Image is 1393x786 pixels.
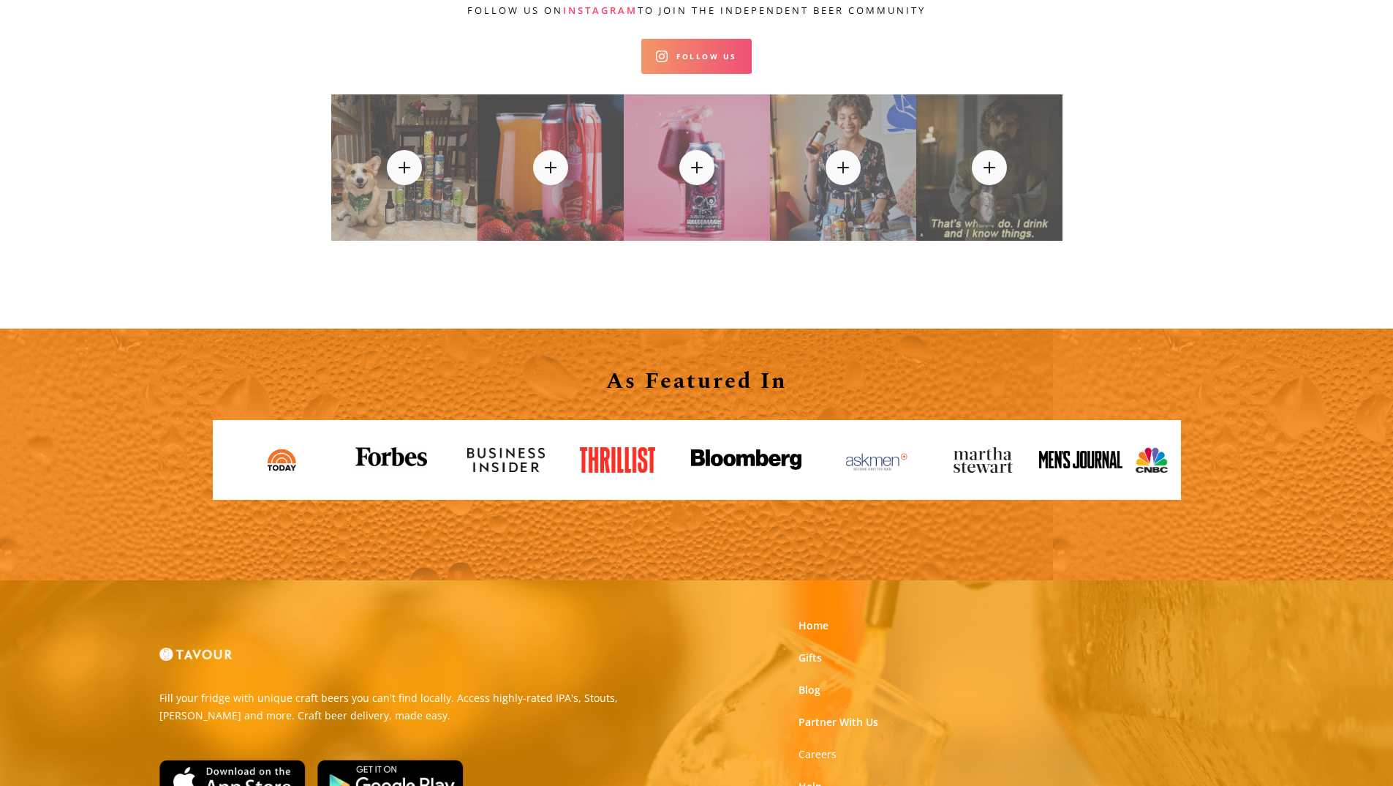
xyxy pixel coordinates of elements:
[563,4,638,17] a: Instagram
[799,618,828,633] a: Home
[799,715,878,730] a: Partner With Us
[606,364,788,398] strong: As Featured In
[159,689,686,725] p: Fill your fridge with unique craft beers you can't find locally. Access highly-rated IPA's, Stout...
[799,651,822,665] a: Gifts
[799,683,820,697] a: Blog
[641,39,752,74] a: Follow Us
[799,747,837,762] a: Careers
